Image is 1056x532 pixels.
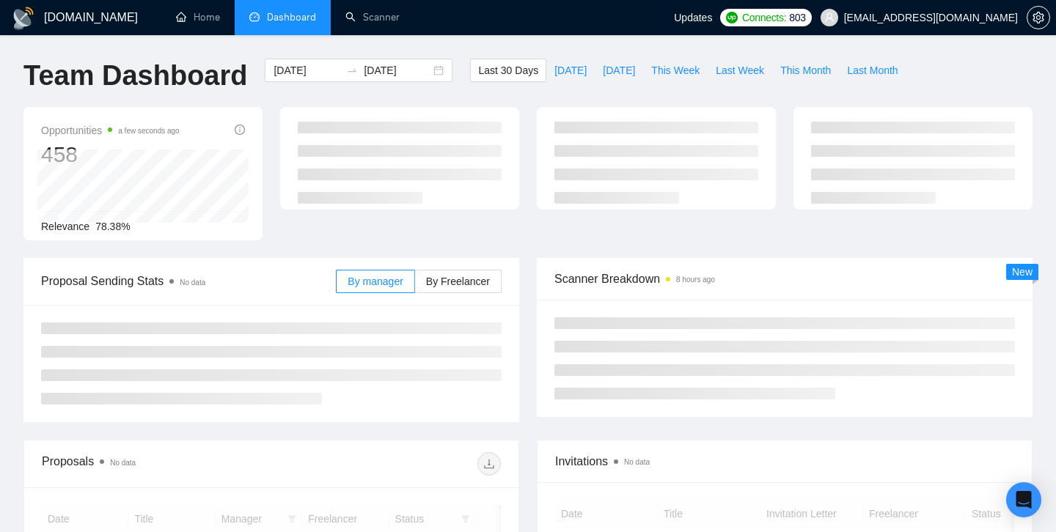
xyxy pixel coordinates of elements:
[110,459,136,467] span: No data
[23,59,247,93] h1: Team Dashboard
[176,11,220,23] a: homeHome
[41,221,89,232] span: Relevance
[95,221,130,232] span: 78.38%
[249,12,260,22] span: dashboard
[839,59,906,82] button: Last Month
[789,10,805,26] span: 803
[42,452,271,476] div: Proposals
[643,59,708,82] button: This Week
[41,141,180,169] div: 458
[676,276,715,284] time: 8 hours ago
[555,452,1014,470] span: Invitations
[1027,6,1050,29] button: setting
[478,62,538,78] span: Last 30 Days
[780,62,831,78] span: This Month
[1027,12,1049,23] span: setting
[742,10,786,26] span: Connects:
[180,278,205,287] span: No data
[1027,12,1050,23] a: setting
[716,62,764,78] span: Last Week
[41,122,180,139] span: Opportunities
[554,270,1015,288] span: Scanner Breakdown
[267,11,316,23] span: Dashboard
[41,272,336,290] span: Proposal Sending Stats
[345,11,400,23] a: searchScanner
[346,64,358,76] span: swap-right
[546,59,595,82] button: [DATE]
[624,458,650,466] span: No data
[824,12,835,23] span: user
[274,62,340,78] input: Start date
[595,59,643,82] button: [DATE]
[470,59,546,82] button: Last 30 Days
[426,276,490,287] span: By Freelancer
[1006,482,1041,517] div: Open Intercom Messenger
[346,64,358,76] span: to
[235,125,245,135] span: info-circle
[603,62,635,78] span: [DATE]
[847,62,898,78] span: Last Month
[118,127,179,135] time: a few seconds ago
[364,62,430,78] input: End date
[674,12,712,23] span: Updates
[651,62,700,78] span: This Week
[772,59,839,82] button: This Month
[708,59,772,82] button: Last Week
[726,12,738,23] img: upwork-logo.png
[348,276,403,287] span: By manager
[554,62,587,78] span: [DATE]
[1012,266,1033,278] span: New
[12,7,35,30] img: logo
